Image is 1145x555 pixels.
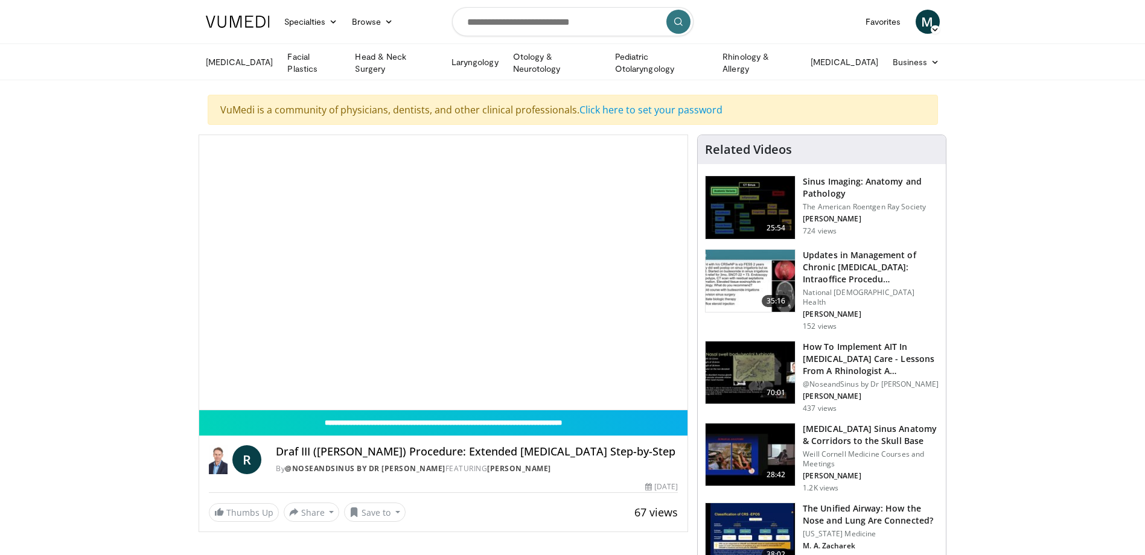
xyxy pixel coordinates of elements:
h3: Sinus Imaging: Anatomy and Pathology [803,176,939,200]
a: 70:01 How To Implement AIT In [MEDICAL_DATA] Care - Lessons From A Rhinologist A… @NoseandSinus b... [705,341,939,413]
a: Otology & Neurotology [506,51,608,75]
img: 276d523b-ec6d-4eb7-b147-bbf3804ee4a7.150x105_q85_crop-smart_upscale.jpg [706,423,795,486]
a: Rhinology & Allergy [715,51,803,75]
a: Head & Neck Surgery [348,51,444,75]
a: @NoseandSinus by Dr [PERSON_NAME] [285,463,445,474]
a: Pediatric Otolaryngology [608,51,715,75]
a: Specialties [277,10,345,34]
a: M [916,10,940,34]
span: 25:54 [762,222,791,234]
h3: The Unified Airway: How the Nose and Lung Are Connected? [803,503,939,527]
p: M. A. Zacharek [803,541,939,551]
a: Browse [345,10,400,34]
span: 35:16 [762,295,791,307]
span: 67 views [634,505,678,519]
img: VuMedi Logo [206,16,270,28]
h3: How To Implement AIT In [MEDICAL_DATA] Care - Lessons From A Rhinologist A… [803,341,939,377]
p: National [DEMOGRAPHIC_DATA] Health [803,288,939,307]
p: @NoseandSinus by Dr [PERSON_NAME] [803,379,939,389]
img: 3d43f09a-5d0c-4774-880e-3909ea54edb9.150x105_q85_crop-smart_upscale.jpg [706,341,795,404]
h4: Related Videos [705,142,792,157]
p: The American Roentgen Ray Society [803,202,939,212]
a: Facial Plastics [280,51,348,75]
a: R [232,445,261,474]
p: 1.2K views [803,483,838,493]
h3: Updates in Management of Chronic [MEDICAL_DATA]: Intraoffice Procedu… [803,249,939,285]
input: Search topics, interventions [452,7,694,36]
a: Click here to set your password [579,103,722,116]
p: Weill Cornell Medicine Courses and Meetings [803,449,939,469]
a: Thumbs Up [209,503,279,522]
a: 25:54 Sinus Imaging: Anatomy and Pathology The American Roentgen Ray Society [PERSON_NAME] 724 views [705,176,939,239]
video-js: Video Player [199,135,688,410]
button: Share [284,503,340,522]
span: 28:42 [762,469,791,481]
a: [PERSON_NAME] [487,463,551,474]
a: Favorites [858,10,908,34]
a: 35:16 Updates in Management of Chronic [MEDICAL_DATA]: Intraoffice Procedu… National [DEMOGRAPHIC... [705,249,939,331]
p: 437 views [803,404,837,413]
p: [PERSON_NAME] [803,392,939,401]
p: [PERSON_NAME] [803,471,939,481]
img: 5d00bf9a-6682-42b9-8190-7af1e88f226b.150x105_q85_crop-smart_upscale.jpg [706,176,795,239]
a: [MEDICAL_DATA] [803,50,885,74]
img: @NoseandSinus by Dr Richard Harvey [209,445,228,474]
p: 724 views [803,226,837,236]
div: By FEATURING [276,463,678,474]
div: [DATE] [645,481,678,492]
a: 28:42 [MEDICAL_DATA] Sinus Anatomy & Corridors to the Skull Base Weill Cornell Medicine Courses a... [705,423,939,493]
h4: Draf III ([PERSON_NAME]) Procedure: Extended [MEDICAL_DATA] Step-by-Step [276,445,678,458]
a: [MEDICAL_DATA] [199,50,281,74]
div: VuMedi is a community of physicians, dentists, and other clinical professionals. [208,95,938,125]
p: [PERSON_NAME] [803,309,939,319]
a: Laryngology [444,50,506,74]
button: Save to [344,503,406,522]
a: Business [885,50,947,74]
span: 70:01 [762,387,791,399]
img: 4d46ad28-bf85-4ffa-992f-e5d3336e5220.150x105_q85_crop-smart_upscale.jpg [706,250,795,312]
p: [PERSON_NAME] [803,214,939,224]
p: 152 views [803,322,837,331]
h3: [MEDICAL_DATA] Sinus Anatomy & Corridors to the Skull Base [803,423,939,447]
p: [US_STATE] Medicine [803,529,939,539]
